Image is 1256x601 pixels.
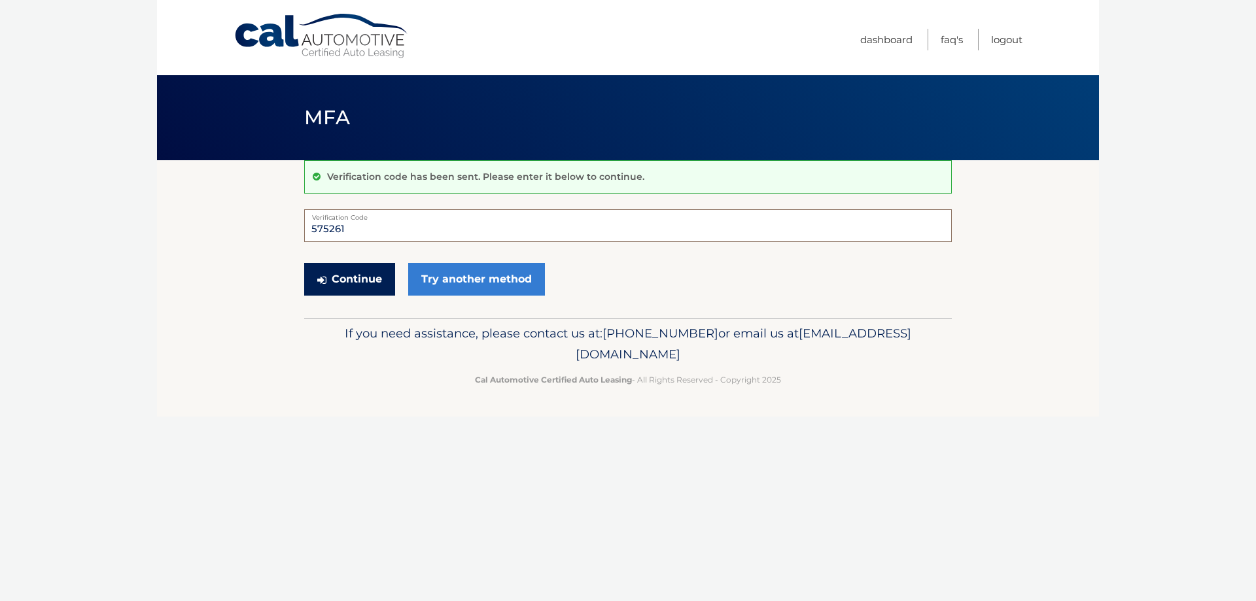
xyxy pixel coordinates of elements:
[408,263,545,296] a: Try another method
[313,323,943,365] p: If you need assistance, please contact us at: or email us at
[327,171,644,182] p: Verification code has been sent. Please enter it below to continue.
[313,373,943,386] p: - All Rights Reserved - Copyright 2025
[304,209,952,220] label: Verification Code
[602,326,718,341] span: [PHONE_NUMBER]
[576,326,911,362] span: [EMAIL_ADDRESS][DOMAIN_NAME]
[304,209,952,242] input: Verification Code
[475,375,632,385] strong: Cal Automotive Certified Auto Leasing
[304,105,350,129] span: MFA
[304,263,395,296] button: Continue
[860,29,913,50] a: Dashboard
[941,29,963,50] a: FAQ's
[234,13,410,60] a: Cal Automotive
[991,29,1022,50] a: Logout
